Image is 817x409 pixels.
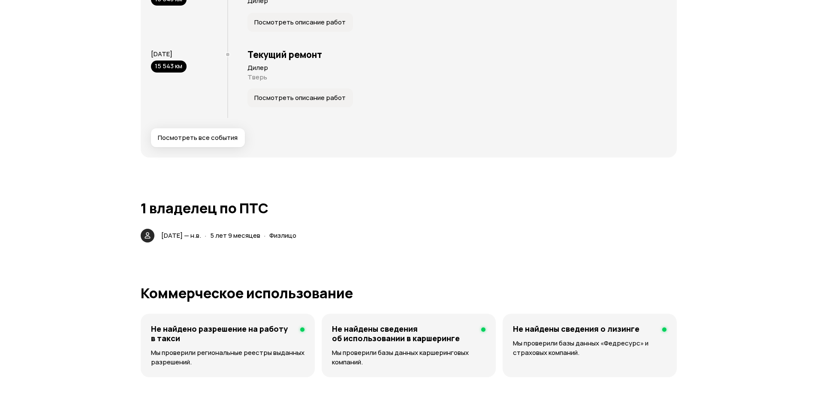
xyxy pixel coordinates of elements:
[151,49,172,58] span: [DATE]
[332,348,485,367] p: Мы проверили базы данных каршеринговых компаний.
[141,200,677,216] h1: 1 владелец по ПТС
[513,339,666,357] p: Мы проверили базы данных «Федресурс» и страховых компаний.
[254,18,346,27] span: Посмотреть описание работ
[141,285,677,301] h1: Коммерческое использование
[158,133,238,142] span: Посмотреть все события
[332,324,474,343] h4: Не найдены сведения об использовании в каршеринге
[161,231,201,240] span: [DATE] — н.в.
[269,231,296,240] span: Физлицо
[151,128,245,147] button: Посмотреть все события
[247,13,353,32] button: Посмотреть описание работ
[247,49,666,60] h3: Текущий ремонт
[151,348,304,367] p: Мы проверили региональные реестры выданных разрешений.
[151,324,293,343] h4: Не найдено разрешение на работу в такси
[254,94,346,102] span: Посмотреть описание работ
[205,228,207,242] span: ·
[247,64,666,72] p: Дилер
[513,324,639,333] h4: Не найдены сведения о лизинге
[247,88,353,107] button: Посмотреть описание работ
[210,231,260,240] span: 5 лет 9 месяцев
[264,228,266,242] span: ·
[151,61,187,73] div: 15 543 км
[247,73,666,82] p: Тверь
